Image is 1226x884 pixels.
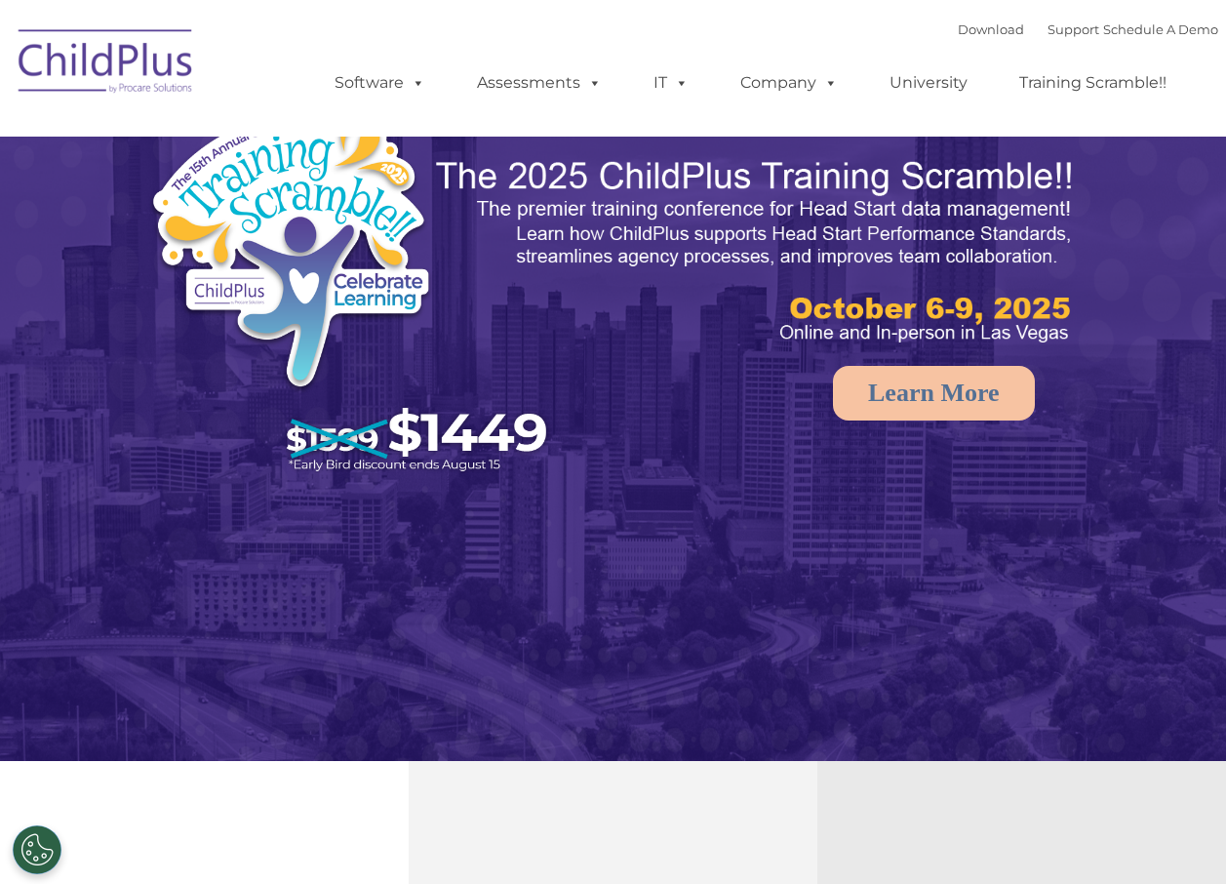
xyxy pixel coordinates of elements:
font: | [958,21,1218,37]
a: Training Scramble!! [1000,63,1186,102]
img: ChildPlus by Procare Solutions [9,16,204,113]
a: Software [315,63,445,102]
a: University [870,63,987,102]
button: Cookies Settings [13,825,61,874]
a: Company [721,63,857,102]
a: Schedule A Demo [1103,21,1218,37]
a: Assessments [457,63,621,102]
a: Download [958,21,1024,37]
a: Learn More [833,366,1035,421]
a: Support [1048,21,1099,37]
a: IT [634,63,708,102]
